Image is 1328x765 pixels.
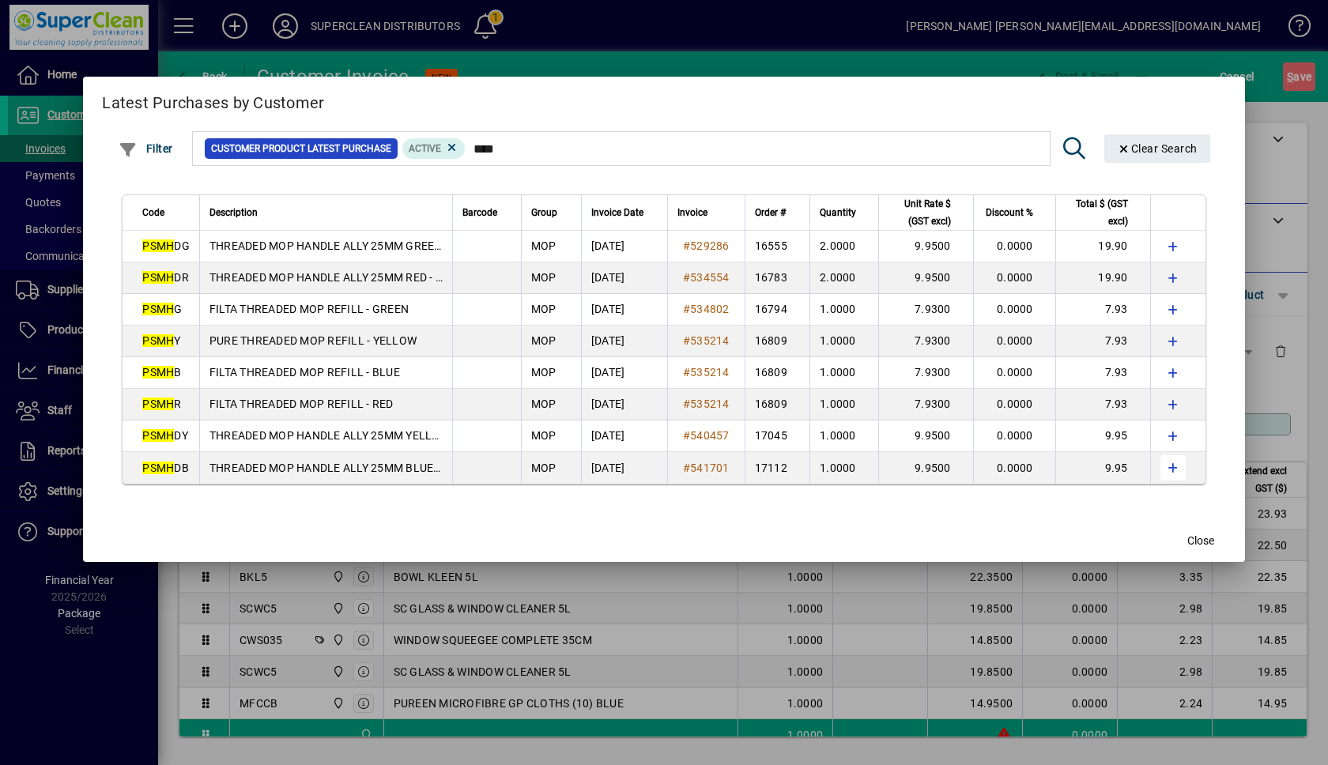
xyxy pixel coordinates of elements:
a: #529286 [677,237,735,254]
td: [DATE] [581,262,667,294]
span: 535214 [690,366,730,379]
span: FILTA THREADED MOP REFILL - GREEN [209,303,409,315]
span: Barcode [462,204,497,221]
span: MOP [531,398,556,410]
span: Group [531,204,557,221]
span: Total $ (GST excl) [1066,195,1128,230]
span: G [142,303,182,315]
span: FILTA THREADED MOP REFILL - RED [209,398,394,410]
span: Unit Rate $ (GST excl) [888,195,951,230]
td: 7.93 [1055,326,1150,357]
button: Filter [115,134,177,163]
em: PSMH [142,462,174,474]
em: PSMH [142,271,174,284]
a: #534802 [677,300,735,318]
td: 0.0000 [973,357,1055,389]
span: # [683,366,690,379]
td: 9.9500 [878,231,973,262]
span: THREADED MOP HANDLE ALLY 25MM GREEN - 135CM [209,239,488,252]
span: 540457 [690,429,730,442]
span: DG [142,239,190,252]
div: Code [142,204,190,221]
span: THREADED MOP HANDLE ALLY 25MM YELLOW - 135CM [209,429,495,442]
em: PSMH [142,239,174,252]
span: B [142,366,181,379]
a: #534554 [677,269,735,286]
td: 9.9500 [878,420,973,452]
span: Description [209,204,258,221]
td: 1.0000 [809,420,878,452]
em: PSMH [142,366,174,379]
div: Description [209,204,443,221]
em: PSMH [142,429,174,442]
div: Barcode [462,204,511,221]
span: Clear Search [1117,142,1198,155]
td: 9.9500 [878,452,973,484]
span: Order # [755,204,786,221]
td: [DATE] [581,326,667,357]
span: 535214 [690,398,730,410]
div: Order # [755,204,800,221]
span: 529286 [690,239,730,252]
span: Y [142,334,180,347]
td: 7.9300 [878,294,973,326]
span: R [142,398,181,410]
span: MOP [531,239,556,252]
td: 7.9300 [878,326,973,357]
span: DY [142,429,188,442]
span: Discount % [986,204,1033,221]
td: 16783 [745,262,809,294]
a: #535214 [677,332,735,349]
div: Group [531,204,572,221]
td: 7.93 [1055,357,1150,389]
td: 0.0000 [973,420,1055,452]
span: # [683,429,690,442]
span: Code [142,204,164,221]
span: Close [1187,533,1214,549]
span: MOP [531,429,556,442]
span: 535214 [690,334,730,347]
span: MOP [531,271,556,284]
td: 17045 [745,420,809,452]
a: #535214 [677,364,735,381]
td: 16809 [745,326,809,357]
td: 2.0000 [809,262,878,294]
button: Clear [1104,134,1210,163]
span: THREADED MOP HANDLE ALLY 25MM RED - 1.5M [209,271,462,284]
td: [DATE] [581,389,667,420]
mat-chip: Product Activation Status: Active [402,138,466,159]
span: Active [409,143,441,154]
td: 9.9500 [878,262,973,294]
span: DR [142,271,189,284]
a: #541701 [677,459,735,477]
span: MOP [531,462,556,474]
span: # [683,462,690,474]
span: # [683,239,690,252]
td: 0.0000 [973,326,1055,357]
span: MOP [531,334,556,347]
td: 1.0000 [809,357,878,389]
em: PSMH [142,398,174,410]
td: [DATE] [581,452,667,484]
button: Close [1175,527,1226,556]
span: DB [142,462,189,474]
td: 7.9300 [878,357,973,389]
td: 0.0000 [973,389,1055,420]
span: # [683,334,690,347]
span: 534554 [690,271,730,284]
span: Invoice [677,204,707,221]
td: 7.93 [1055,389,1150,420]
div: Invoice Date [591,204,658,221]
span: Filter [119,142,173,155]
td: [DATE] [581,231,667,262]
a: #540457 [677,427,735,444]
div: Discount % [983,204,1047,221]
td: 1.0000 [809,294,878,326]
a: #535214 [677,395,735,413]
td: 1.0000 [809,452,878,484]
td: 0.0000 [973,231,1055,262]
span: Customer Product Latest Purchase [211,141,391,156]
td: [DATE] [581,420,667,452]
span: Invoice Date [591,204,643,221]
span: PURE THREADED MOP REFILL - YELLOW [209,334,417,347]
